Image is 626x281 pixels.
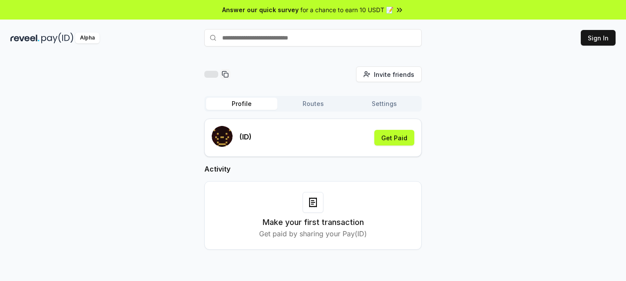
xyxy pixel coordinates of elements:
img: reveel_dark [10,33,40,43]
span: for a chance to earn 10 USDT 📝 [300,5,393,14]
button: Get Paid [374,130,414,145]
button: Sign In [581,30,616,46]
div: Alpha [75,33,100,43]
button: Invite friends [356,66,422,82]
p: (ID) [240,132,252,142]
button: Profile [206,98,277,110]
img: pay_id [41,33,73,43]
button: Settings [349,98,420,110]
span: Answer our quick survey [222,5,299,14]
p: Get paid by sharing your Pay(ID) [259,228,367,239]
span: Invite friends [374,70,414,79]
h2: Activity [204,164,422,174]
button: Routes [277,98,349,110]
h3: Make your first transaction [263,216,364,228]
